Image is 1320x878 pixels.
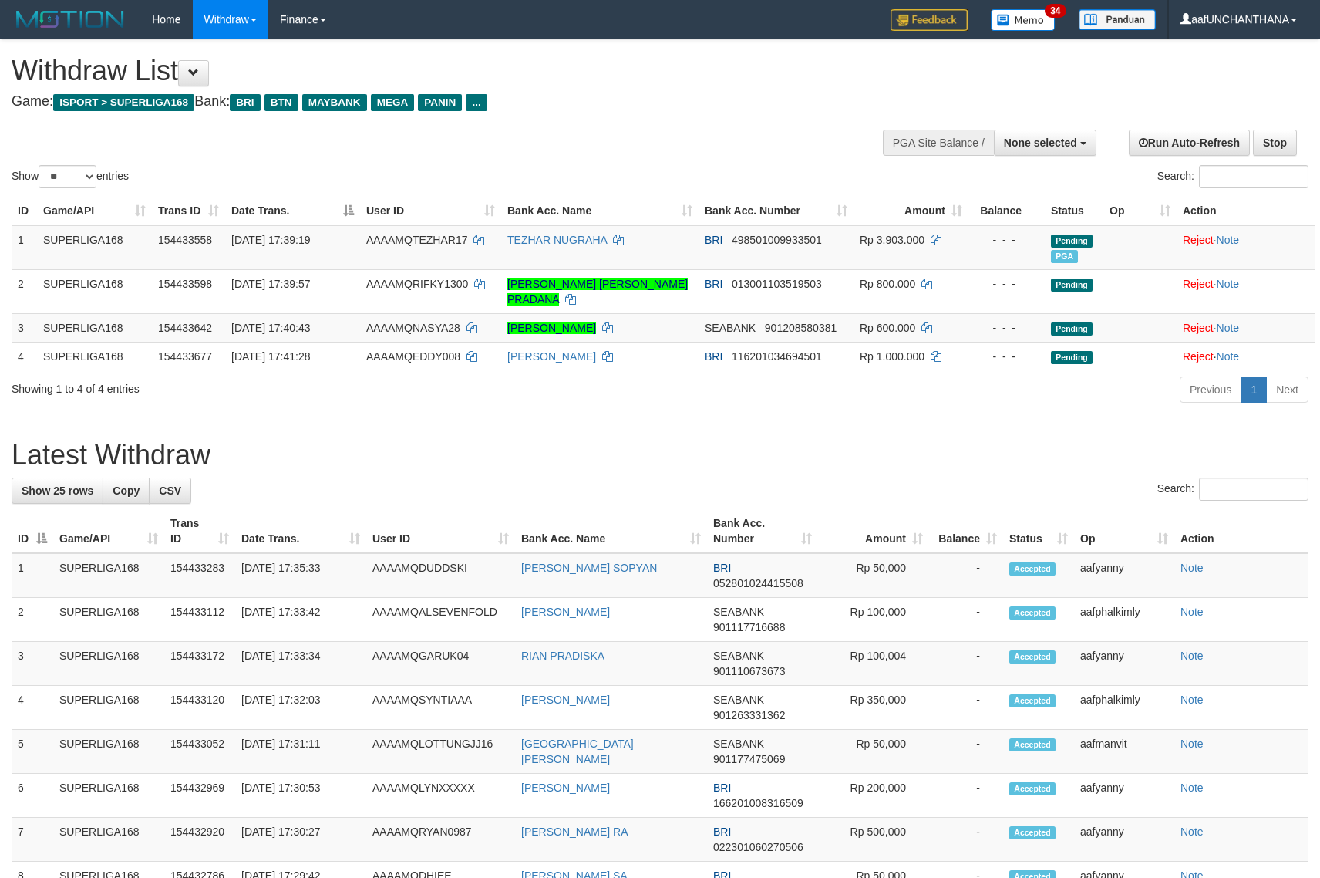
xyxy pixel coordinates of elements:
[12,197,37,225] th: ID
[12,313,37,342] td: 3
[975,232,1039,248] div: - - -
[103,478,150,504] a: Copy
[37,269,152,313] td: SUPERLIGA168
[366,818,515,862] td: AAAAMQRYAN0987
[1009,738,1056,751] span: Accepted
[37,342,152,370] td: SUPERLIGA168
[1103,197,1177,225] th: Op: activate to sort column ascending
[12,165,129,188] label: Show entries
[158,350,212,363] span: 154433677
[164,818,235,862] td: 154432920
[1183,350,1214,363] a: Reject
[699,197,854,225] th: Bank Acc. Number: activate to sort column ascending
[235,818,366,862] td: [DATE] 17:30:27
[818,730,929,774] td: Rp 50,000
[1003,509,1074,553] th: Status: activate to sort column ascending
[53,94,194,111] span: ISPORT > SUPERLIGA168
[713,753,785,765] span: Copy 901177475069 to clipboard
[231,234,310,246] span: [DATE] 17:39:19
[713,738,764,750] span: SEABANK
[418,94,462,111] span: PANIN
[1009,562,1056,576] span: Accepted
[705,278,722,290] span: BRI
[1217,278,1240,290] a: Note
[152,197,225,225] th: Trans ID: activate to sort column ascending
[12,342,37,370] td: 4
[929,774,1003,818] td: -
[366,350,460,363] span: AAAAMQEDDY008
[1183,234,1214,246] a: Reject
[235,730,366,774] td: [DATE] 17:31:11
[705,234,722,246] span: BRI
[1074,686,1174,730] td: aafphalkimly
[164,553,235,598] td: 154433283
[1217,350,1240,363] a: Note
[765,322,837,334] span: Copy 901208580381 to clipboard
[1180,826,1204,838] a: Note
[12,8,129,31] img: MOTION_logo.png
[929,509,1003,553] th: Balance: activate to sort column ascending
[1241,377,1267,403] a: 1
[1177,225,1315,270] td: ·
[1074,509,1174,553] th: Op: activate to sort column ascending
[235,774,366,818] td: [DATE] 17:30:53
[1180,738,1204,750] a: Note
[302,94,367,111] span: MAYBANK
[818,598,929,642] td: Rp 100,000
[1045,197,1103,225] th: Status
[231,322,310,334] span: [DATE] 17:40:43
[1009,694,1056,707] span: Accepted
[713,709,785,721] span: Copy 901263331362 to clipboard
[1217,322,1240,334] a: Note
[366,234,467,246] span: AAAAMQTEZHAR17
[705,350,722,363] span: BRI
[53,730,164,774] td: SUPERLIGA168
[713,841,803,853] span: Copy 022301060270506 to clipboard
[12,818,53,862] td: 7
[22,485,93,497] span: Show 25 rows
[12,56,864,86] h1: Withdraw List
[12,509,53,553] th: ID: activate to sort column descending
[12,440,1308,471] h1: Latest Withdraw
[1177,269,1315,313] td: ·
[366,553,515,598] td: AAAAMQDUDDSKI
[12,730,53,774] td: 5
[39,165,96,188] select: Showentries
[1009,826,1056,839] span: Accepted
[366,278,468,290] span: AAAAMQRIFKY1300
[164,730,235,774] td: 154433052
[164,509,235,553] th: Trans ID: activate to sort column ascending
[164,642,235,686] td: 154433172
[929,730,1003,774] td: -
[1051,279,1093,292] span: Pending
[235,642,366,686] td: [DATE] 17:33:34
[521,694,610,706] a: [PERSON_NAME]
[707,509,818,553] th: Bank Acc. Number: activate to sort column ascending
[994,130,1096,156] button: None selected
[521,650,604,662] a: RIAN PRADISKA
[1074,598,1174,642] td: aafphalkimly
[158,322,212,334] span: 154433642
[507,322,596,334] a: [PERSON_NAME]
[860,322,915,334] span: Rp 600.000
[1180,562,1204,574] a: Note
[975,320,1039,336] div: - - -
[732,350,822,363] span: Copy 116201034694501 to clipboard
[371,94,415,111] span: MEGA
[929,818,1003,862] td: -
[164,686,235,730] td: 154433120
[113,485,140,497] span: Copy
[53,642,164,686] td: SUPERLIGA168
[1051,235,1093,248] span: Pending
[466,94,487,111] span: ...
[818,818,929,862] td: Rp 500,000
[12,375,538,397] div: Showing 1 to 4 of 4 entries
[1266,377,1308,403] a: Next
[1180,606,1204,618] a: Note
[1199,478,1308,501] input: Search:
[860,278,915,290] span: Rp 800.000
[975,349,1039,364] div: - - -
[854,197,968,225] th: Amount: activate to sort column ascending
[1183,278,1214,290] a: Reject
[231,350,310,363] span: [DATE] 17:41:28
